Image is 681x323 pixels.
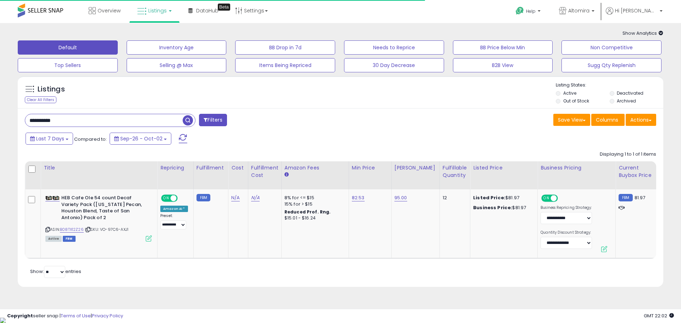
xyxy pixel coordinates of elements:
[284,172,289,178] small: Amazon Fees.
[26,133,73,145] button: Last 7 Days
[622,30,663,37] span: Show Analytics
[61,195,148,223] b: HEB Cafe Ole 54 count Decaf Variety Pack ([US_STATE] Pecan, Houston Blend, Taste of San Antonio) ...
[231,194,240,201] a: N/A
[25,96,56,103] div: Clear All Filters
[473,205,532,211] div: $81.97
[218,4,230,11] div: Tooltip anchor
[110,133,171,145] button: Sep-26 - Oct-02
[561,58,661,72] button: Sugg Qty Replenish
[38,84,65,94] h5: Listings
[98,7,121,14] span: Overview
[473,195,532,201] div: $81.97
[284,164,346,172] div: Amazon Fees
[44,164,154,172] div: Title
[127,58,227,72] button: Selling @ Max
[541,164,613,172] div: Business Pricing
[344,58,444,72] button: 30 Day Decrease
[473,194,505,201] b: Listed Price:
[7,313,123,319] div: seller snap | |
[127,40,227,55] button: Inventory Age
[284,215,343,221] div: $15.01 - $16.24
[60,227,84,233] a: B08TX12Z26
[231,164,245,172] div: Cost
[148,7,167,14] span: Listings
[443,195,465,201] div: 12
[162,195,171,201] span: ON
[615,7,658,14] span: Hi [PERSON_NAME]
[235,40,335,55] button: BB Drop in 7d
[352,194,365,201] a: 82.53
[619,164,655,179] div: Current Buybox Price
[45,236,62,242] span: All listings currently available for purchase on Amazon
[36,135,64,142] span: Last 7 Days
[542,195,551,201] span: ON
[235,58,335,72] button: Items Being Repriced
[635,194,646,201] span: 81.97
[251,164,278,179] div: Fulfillment Cost
[557,195,568,201] span: OFF
[515,6,524,15] i: Get Help
[92,312,123,319] a: Privacy Policy
[394,194,407,201] a: 95.00
[568,7,589,14] span: Altomira
[120,135,162,142] span: Sep-26 - Oct-02
[606,7,663,23] a: Hi [PERSON_NAME]
[160,164,190,172] div: Repricing
[199,114,227,126] button: Filters
[85,227,128,232] span: | SKU: VO-97C6-AXJ1
[18,40,118,55] button: Default
[196,194,210,201] small: FBM
[344,40,444,55] button: Needs to Reprice
[556,82,663,89] p: Listing States:
[196,164,225,172] div: Fulfillment
[561,40,661,55] button: Non Competitive
[284,201,343,207] div: 15% for > $15
[619,194,632,201] small: FBM
[394,164,437,172] div: [PERSON_NAME]
[352,164,388,172] div: Min Price
[453,58,553,72] button: B2B View
[18,58,118,72] button: Top Sellers
[626,114,656,126] button: Actions
[563,90,576,96] label: Active
[251,194,260,201] a: N/A
[61,312,91,319] a: Terms of Use
[617,90,643,96] label: Deactivated
[443,164,467,179] div: Fulfillable Quantity
[74,136,107,143] span: Compared to:
[196,7,218,14] span: DataHub
[30,268,81,275] span: Show: entries
[644,312,674,319] span: 2025-10-10 22:02 GMT
[160,206,188,212] div: Amazon AI *
[617,98,636,104] label: Archived
[45,196,60,200] img: 41-3VDaGyVL._SL40_.jpg
[600,151,656,158] div: Displaying 1 to 1 of 1 items
[563,98,589,104] label: Out of Stock
[453,40,553,55] button: BB Price Below Min
[541,205,592,210] label: Business Repricing Strategy:
[473,204,512,211] b: Business Price:
[473,164,535,172] div: Listed Price
[284,195,343,201] div: 8% for <= $15
[45,195,152,241] div: ASIN:
[177,195,188,201] span: OFF
[526,8,536,14] span: Help
[596,116,618,123] span: Columns
[553,114,590,126] button: Save View
[63,236,76,242] span: FBM
[510,1,548,23] a: Help
[541,230,592,235] label: Quantity Discount Strategy:
[591,114,625,126] button: Columns
[284,209,331,215] b: Reduced Prof. Rng.
[160,213,188,229] div: Preset:
[7,312,33,319] strong: Copyright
